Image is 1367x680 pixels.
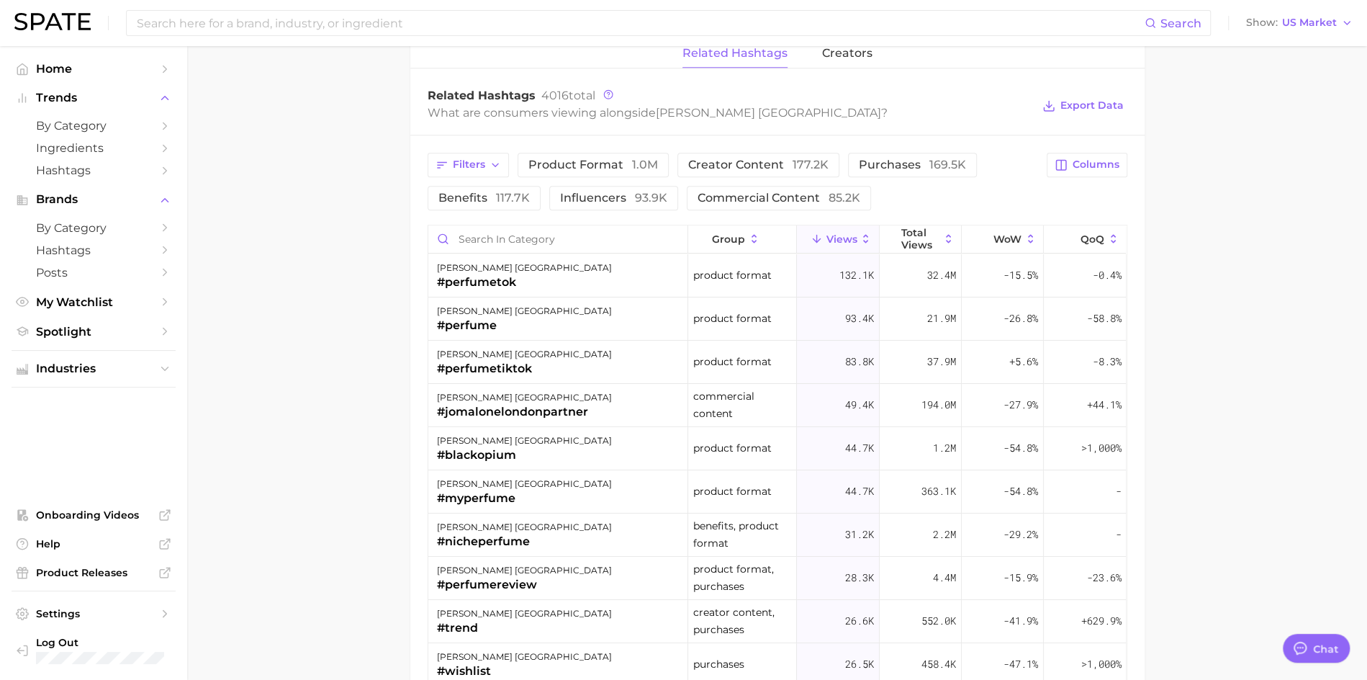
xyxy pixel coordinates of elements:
a: Spotlight [12,321,176,343]
span: Settings [36,607,151,620]
button: group [688,225,798,254]
span: Show [1246,19,1278,27]
span: 552.0k [921,612,956,630]
button: [PERSON_NAME] [GEOGRAPHIC_DATA]#blackopiumproduct format44.7k1.2m-54.8%>1,000% [428,427,1127,470]
span: Posts [36,266,151,279]
div: [PERSON_NAME] [GEOGRAPHIC_DATA] [437,562,612,579]
span: Search [1160,17,1201,30]
span: product format, purchases [693,560,792,595]
button: ShowUS Market [1242,14,1356,32]
span: 37.9m [927,353,956,370]
span: WoW [993,233,1021,245]
span: Industries [36,362,151,375]
span: My Watchlist [36,295,151,309]
span: Onboarding Videos [36,509,151,522]
span: influencers [560,192,667,204]
a: Help [12,533,176,555]
span: 28.3k [845,569,874,586]
button: WoW [962,225,1044,254]
a: Home [12,58,176,80]
img: SPATE [14,13,91,30]
span: purchases [859,159,966,171]
span: commercial content [698,192,860,204]
div: [PERSON_NAME] [GEOGRAPHIC_DATA] [437,605,612,622]
button: [PERSON_NAME] [GEOGRAPHIC_DATA]#perfumereviewproduct format, purchases28.3k4.4m-15.9%-23.6% [428,557,1127,600]
input: Search in category [428,225,687,253]
button: [PERSON_NAME] [GEOGRAPHIC_DATA]#nicheperfumebenefits, product format31.2k2.2m-29.2%- [428,514,1127,557]
span: 2.2m [933,526,956,543]
span: Brands [36,193,151,206]
button: Total Views [880,225,962,254]
span: -54.8% [1003,483,1038,500]
span: 83.8k [845,353,874,370]
button: Views [797,225,879,254]
span: 31.2k [845,526,874,543]
button: Industries [12,358,176,380]
a: Settings [12,603,176,625]
div: [PERSON_NAME] [GEOGRAPHIC_DATA] [437,432,612,449]
button: Trends [12,87,176,109]
span: -47.1% [1003,656,1038,673]
div: #perfumetok [437,274,612,291]
button: [PERSON_NAME] [GEOGRAPHIC_DATA]#perfumetiktokproduct format83.8k37.9m+5.6%-8.3% [428,341,1127,384]
span: - [1115,483,1121,500]
span: Related Hashtags [428,89,536,102]
span: 32.4m [927,267,956,284]
span: product format [693,353,772,370]
div: #perfume [437,317,612,334]
button: QoQ [1044,225,1126,254]
span: 44.7k [845,439,874,457]
span: -26.8% [1003,310,1038,327]
span: Help [36,537,151,550]
span: Home [36,62,151,76]
div: #perfumetiktok [437,360,612,377]
span: 1.0m [632,158,658,171]
span: -27.9% [1003,396,1038,413]
span: 93.9k [635,191,667,205]
span: Spotlight [36,325,151,339]
span: product format [693,483,772,500]
div: [PERSON_NAME] [GEOGRAPHIC_DATA] [437,519,612,536]
span: Export Data [1060,99,1124,112]
span: benefits [438,192,530,204]
div: [PERSON_NAME] [GEOGRAPHIC_DATA] [437,259,612,277]
span: Ingredients [36,141,151,155]
button: Columns [1047,153,1127,177]
span: -8.3% [1092,353,1121,370]
span: total [541,89,595,102]
a: Ingredients [12,137,176,159]
div: #trend [437,619,612,637]
span: >1,000% [1080,441,1121,455]
span: 117.7k [496,191,530,205]
a: by Category [12,217,176,239]
span: Filters [453,158,485,171]
span: 26.6k [845,612,874,630]
span: 21.9m [927,310,956,327]
a: My Watchlist [12,291,176,313]
span: Trends [36,91,151,104]
button: Filters [428,153,509,177]
span: -58.8% [1086,310,1121,327]
span: product format [693,439,772,457]
span: by Category [36,119,151,133]
span: product format [528,159,658,171]
a: Hashtags [12,159,176,182]
span: purchases [693,656,744,673]
span: 4.4m [933,569,956,586]
span: commercial content [693,388,792,422]
span: -0.4% [1092,267,1121,284]
div: #nicheperfume [437,533,612,550]
span: +44.1% [1086,396,1121,413]
button: Export Data [1039,96,1127,116]
span: Total Views [901,227,939,250]
span: 458.4k [921,656,956,673]
a: Product Releases [12,562,176,583]
a: Log out. Currently logged in with e-mail anjali.gupta@maesa.com. [12,632,176,668]
div: #wishlist [437,663,612,680]
span: 194.0m [921,396,956,413]
div: [PERSON_NAME] [GEOGRAPHIC_DATA] [437,303,612,320]
span: creators [822,47,872,60]
span: 132.1k [839,267,874,284]
span: Product Releases [36,566,151,579]
span: [PERSON_NAME] [GEOGRAPHIC_DATA] [656,106,881,120]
